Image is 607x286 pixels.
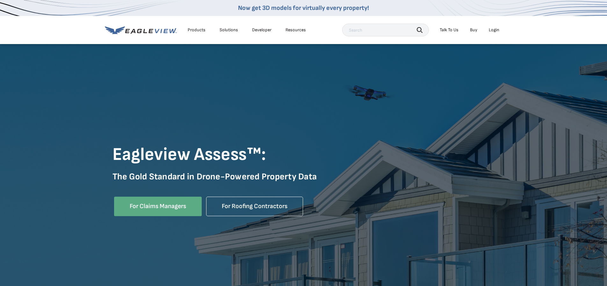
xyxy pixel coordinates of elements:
[285,27,306,33] div: Resources
[342,24,429,36] input: Search
[470,27,477,33] a: Buy
[114,197,202,216] a: For Claims Managers
[489,27,499,33] div: Login
[112,144,495,166] h1: Eagleview Assess™:
[112,171,317,182] strong: The Gold Standard in Drone-Powered Property Data
[238,4,369,12] a: Now get 3D models for virtually every property!
[206,197,303,216] a: For Roofing Contractors
[188,27,206,33] div: Products
[440,27,459,33] div: Talk To Us
[220,27,238,33] div: Solutions
[252,27,271,33] a: Developer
